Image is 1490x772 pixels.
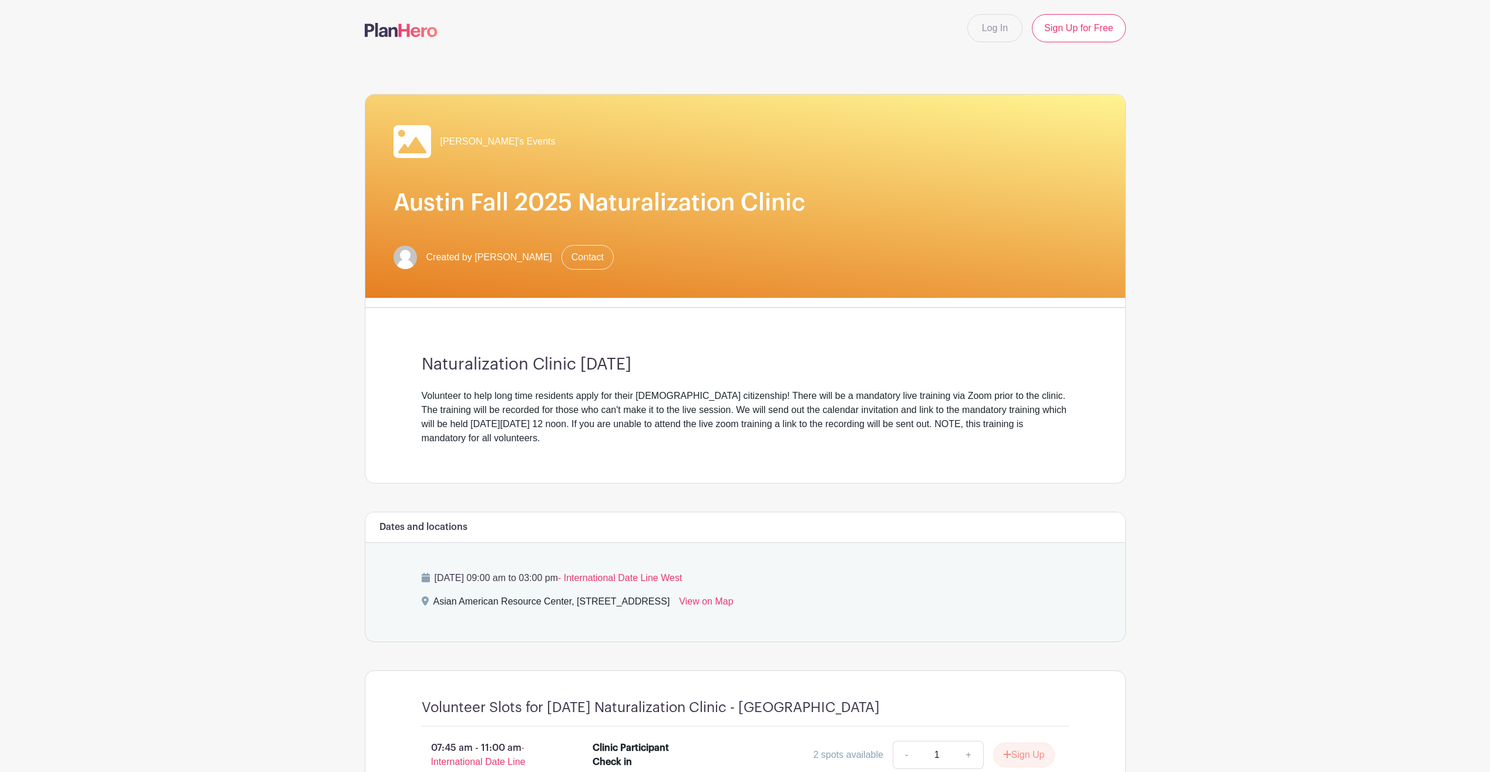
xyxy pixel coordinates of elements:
button: Sign Up [993,743,1055,767]
p: [DATE] 09:00 am to 03:00 pm [422,571,1069,585]
span: Created by [PERSON_NAME] [426,250,552,264]
div: Clinic Participant Check in [593,741,694,769]
h4: Volunteer Slots for [DATE] Naturalization Clinic - [GEOGRAPHIC_DATA] [422,699,880,716]
div: 2 spots available [813,748,883,762]
a: Log In [967,14,1023,42]
a: - [893,741,920,769]
h6: Dates and locations [379,522,467,533]
span: - International Date Line West [558,573,682,583]
div: Asian American Resource Center, [STREET_ADDRESS] [433,595,670,613]
h3: Naturalization Clinic [DATE] [422,355,1069,375]
span: [PERSON_NAME]'s Events [440,135,556,149]
img: logo-507f7623f17ff9eddc593b1ce0a138ce2505c220e1c5a4e2b4648c50719b7d32.svg [365,23,438,37]
img: default-ce2991bfa6775e67f084385cd625a349d9dcbb7a52a09fb2fda1e96e2d18dcdb.png [393,246,417,269]
div: Volunteer to help long time residents apply for their [DEMOGRAPHIC_DATA] citizenship! There will ... [422,389,1069,445]
a: Contact [561,245,614,270]
h1: Austin Fall 2025 Naturalization Clinic [393,189,1097,217]
a: + [954,741,983,769]
a: View on Map [679,595,733,613]
a: Sign Up for Free [1032,14,1125,42]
